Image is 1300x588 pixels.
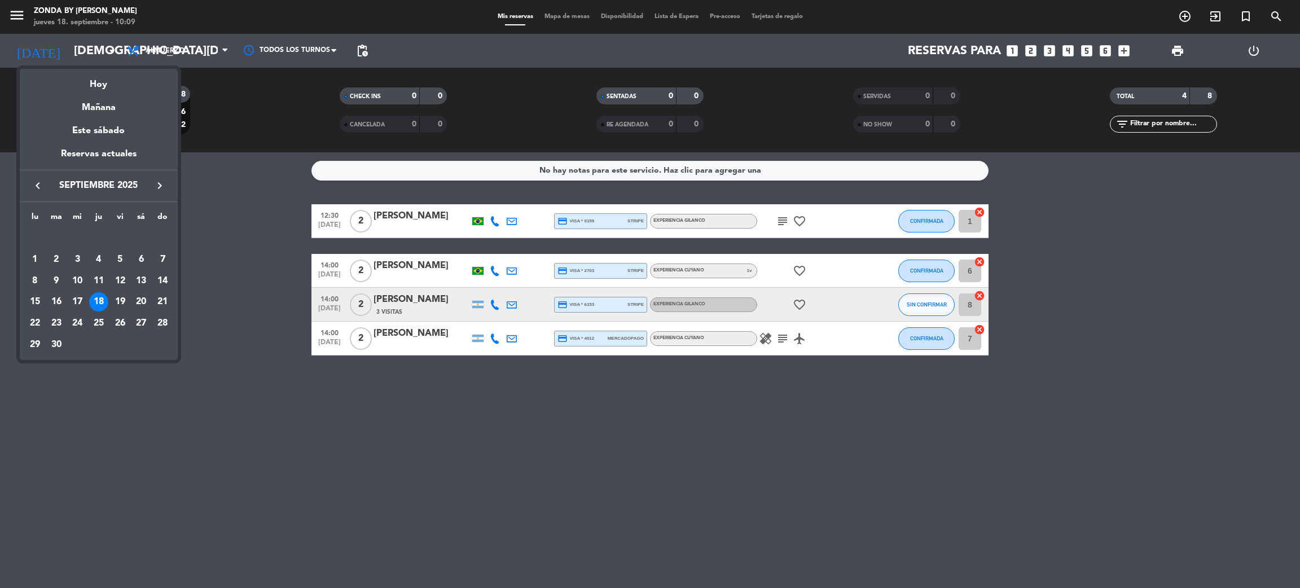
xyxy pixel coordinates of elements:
[109,270,131,292] td: 12 de septiembre de 2025
[25,335,45,354] div: 29
[68,292,87,311] div: 17
[131,313,152,334] td: 27 de septiembre de 2025
[88,313,109,334] td: 25 de septiembre de 2025
[131,292,151,311] div: 20
[153,271,172,291] div: 14
[24,313,46,334] td: 22 de septiembre de 2025
[131,249,152,270] td: 6 de septiembre de 2025
[47,292,66,311] div: 16
[20,92,178,115] div: Mañana
[67,270,88,292] td: 10 de septiembre de 2025
[89,250,108,269] div: 4
[109,291,131,313] td: 19 de septiembre de 2025
[152,291,173,313] td: 21 de septiembre de 2025
[67,291,88,313] td: 17 de septiembre de 2025
[152,313,173,334] td: 28 de septiembre de 2025
[46,249,67,270] td: 2 de septiembre de 2025
[153,250,172,269] div: 7
[152,270,173,292] td: 14 de septiembre de 2025
[152,210,173,228] th: domingo
[24,270,46,292] td: 8 de septiembre de 2025
[24,210,46,228] th: lunes
[131,291,152,313] td: 20 de septiembre de 2025
[153,292,172,311] div: 21
[111,314,130,333] div: 26
[47,314,66,333] div: 23
[109,210,131,228] th: viernes
[88,249,109,270] td: 4 de septiembre de 2025
[31,179,45,192] i: keyboard_arrow_left
[25,292,45,311] div: 15
[25,250,45,269] div: 1
[46,270,67,292] td: 9 de septiembre de 2025
[47,271,66,291] div: 9
[88,291,109,313] td: 18 de septiembre de 2025
[68,250,87,269] div: 3
[24,291,46,313] td: 15 de septiembre de 2025
[88,210,109,228] th: jueves
[67,249,88,270] td: 3 de septiembre de 2025
[48,178,150,193] span: septiembre 2025
[67,313,88,334] td: 24 de septiembre de 2025
[68,271,87,291] div: 10
[131,271,151,291] div: 13
[47,250,66,269] div: 2
[24,334,46,356] td: 29 de septiembre de 2025
[111,250,130,269] div: 5
[109,249,131,270] td: 5 de septiembre de 2025
[46,291,67,313] td: 16 de septiembre de 2025
[111,292,130,311] div: 19
[46,313,67,334] td: 23 de septiembre de 2025
[25,314,45,333] div: 22
[111,271,130,291] div: 12
[131,250,151,269] div: 6
[24,249,46,270] td: 1 de septiembre de 2025
[153,314,172,333] div: 28
[68,314,87,333] div: 24
[89,292,108,311] div: 18
[67,210,88,228] th: miércoles
[20,115,178,147] div: Este sábado
[20,147,178,170] div: Reservas actuales
[24,227,173,249] td: SEP.
[46,334,67,356] td: 30 de septiembre de 2025
[89,271,108,291] div: 11
[150,178,170,193] button: keyboard_arrow_right
[88,270,109,292] td: 11 de septiembre de 2025
[131,210,152,228] th: sábado
[47,335,66,354] div: 30
[152,249,173,270] td: 7 de septiembre de 2025
[25,271,45,291] div: 8
[131,270,152,292] td: 13 de septiembre de 2025
[28,178,48,193] button: keyboard_arrow_left
[20,69,178,92] div: Hoy
[46,210,67,228] th: martes
[109,313,131,334] td: 26 de septiembre de 2025
[131,314,151,333] div: 27
[153,179,166,192] i: keyboard_arrow_right
[89,314,108,333] div: 25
